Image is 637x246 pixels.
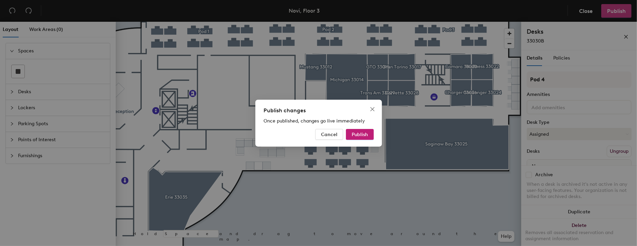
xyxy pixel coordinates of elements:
[264,106,374,115] div: Publish changes
[321,131,337,137] span: Cancel
[346,129,374,140] button: Publish
[352,131,368,137] span: Publish
[264,118,365,124] span: Once published, changes go live immediately
[367,104,378,115] button: Close
[315,129,343,140] button: Cancel
[370,106,375,112] span: close
[367,106,378,112] span: Close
